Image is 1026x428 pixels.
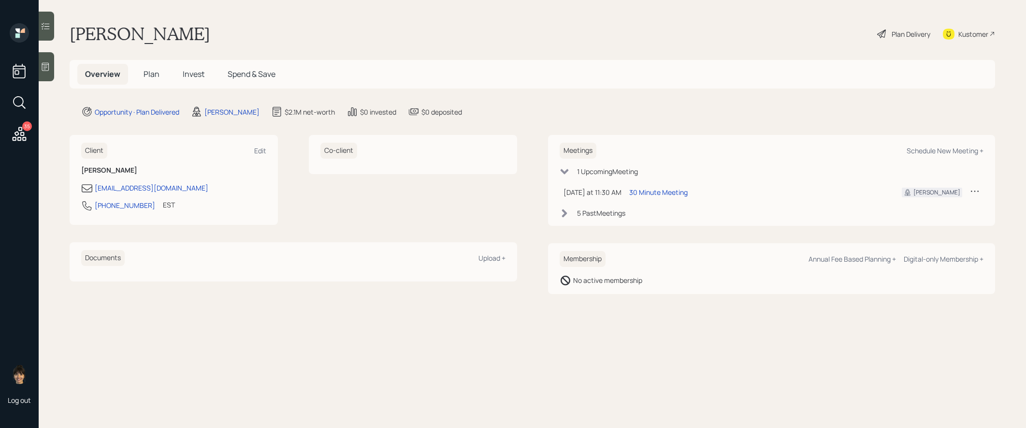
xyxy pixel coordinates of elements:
[564,187,621,197] div: [DATE] at 11:30 AM
[81,166,266,175] h6: [PERSON_NAME]
[144,69,159,79] span: Plan
[22,121,32,131] div: 35
[577,208,625,218] div: 5 Past Meeting s
[285,107,335,117] div: $2.1M net-worth
[958,29,988,39] div: Kustomer
[892,29,930,39] div: Plan Delivery
[95,200,155,210] div: [PHONE_NUMBER]
[163,200,175,210] div: EST
[204,107,260,117] div: [PERSON_NAME]
[478,253,506,263] div: Upload +
[904,254,983,264] div: Digital-only Membership +
[81,143,107,159] h6: Client
[81,250,125,266] h6: Documents
[95,107,179,117] div: Opportunity · Plan Delivered
[85,69,120,79] span: Overview
[573,275,642,285] div: No active membership
[95,183,208,193] div: [EMAIL_ADDRESS][DOMAIN_NAME]
[183,69,204,79] span: Invest
[421,107,462,117] div: $0 deposited
[560,251,606,267] h6: Membership
[360,107,396,117] div: $0 invested
[254,146,266,155] div: Edit
[8,396,31,405] div: Log out
[809,254,896,264] div: Annual Fee Based Planning +
[70,23,210,44] h1: [PERSON_NAME]
[320,143,357,159] h6: Co-client
[560,143,596,159] h6: Meetings
[907,146,983,155] div: Schedule New Meeting +
[913,188,960,197] div: [PERSON_NAME]
[629,187,688,197] div: 30 Minute Meeting
[577,166,638,177] div: 1 Upcoming Meeting
[10,365,29,384] img: treva-nostdahl-headshot.png
[228,69,275,79] span: Spend & Save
